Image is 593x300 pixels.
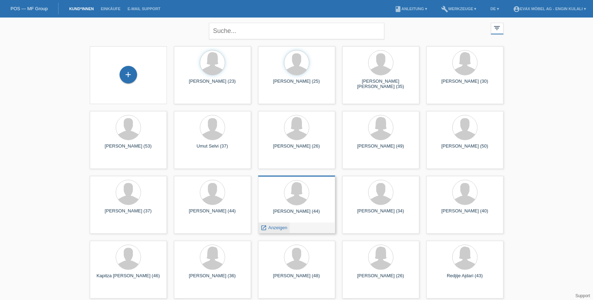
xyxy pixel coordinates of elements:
[348,208,414,219] div: [PERSON_NAME] (34)
[432,208,498,219] div: [PERSON_NAME] (40)
[97,7,124,11] a: Einkäufe
[348,273,414,284] div: [PERSON_NAME] (26)
[391,7,431,11] a: bookAnleitung ▾
[120,69,137,81] div: Kund*in hinzufügen
[575,293,590,298] a: Support
[432,143,498,155] div: [PERSON_NAME] (50)
[438,7,480,11] a: buildWerkzeuge ▾
[395,6,402,13] i: book
[180,79,245,90] div: [PERSON_NAME] (23)
[180,143,245,155] div: Umut Selvi (37)
[180,273,245,284] div: [PERSON_NAME] (36)
[95,208,161,219] div: [PERSON_NAME] (37)
[348,79,414,90] div: [PERSON_NAME] [PERSON_NAME] (35)
[348,143,414,155] div: [PERSON_NAME] (49)
[513,6,520,13] i: account_circle
[432,79,498,90] div: [PERSON_NAME] (30)
[209,23,384,39] input: Suche...
[261,225,267,231] i: launch
[432,273,498,284] div: Redjije Ajdari (43)
[487,7,503,11] a: DE ▾
[264,143,330,155] div: [PERSON_NAME] (26)
[510,7,589,11] a: account_circleEVAX Möbel AG - Engin Kulali ▾
[441,6,448,13] i: build
[493,24,501,32] i: filter_list
[95,273,161,284] div: Kapitza [PERSON_NAME] (46)
[261,225,288,230] a: launch Anzeigen
[124,7,164,11] a: E-Mail Support
[264,209,330,220] div: [PERSON_NAME] (44)
[180,208,245,219] div: [PERSON_NAME] (44)
[264,79,330,90] div: [PERSON_NAME] (25)
[264,273,330,284] div: [PERSON_NAME] (48)
[268,225,287,230] span: Anzeigen
[95,143,161,155] div: [PERSON_NAME] (53)
[11,6,48,11] a: POS — MF Group
[66,7,97,11] a: Kund*innen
